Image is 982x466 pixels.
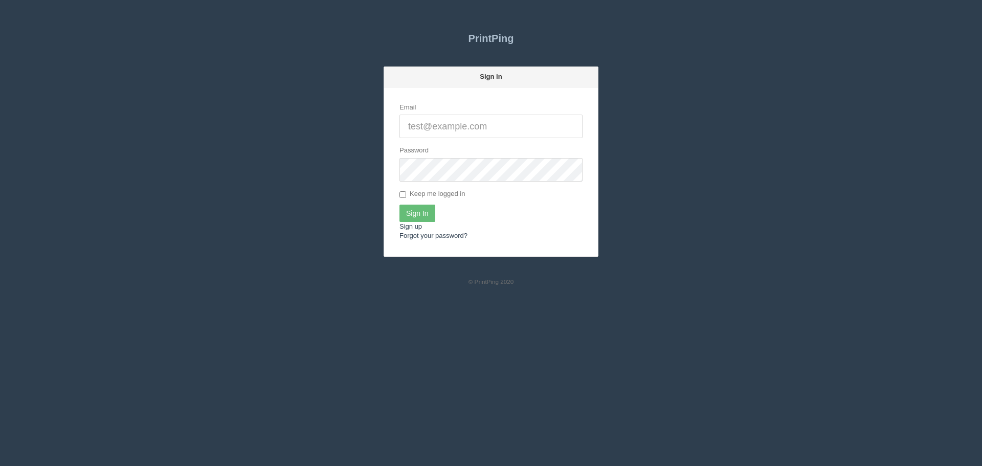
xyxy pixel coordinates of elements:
small: © PrintPing 2020 [468,278,514,285]
input: Keep me logged in [399,191,406,198]
a: PrintPing [384,26,598,51]
input: test@example.com [399,115,583,138]
input: Sign In [399,205,435,222]
label: Email [399,103,416,113]
a: Forgot your password? [399,232,467,239]
label: Password [399,146,429,156]
a: Sign up [399,223,422,230]
label: Keep me logged in [399,189,465,199]
strong: Sign in [480,73,502,80]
